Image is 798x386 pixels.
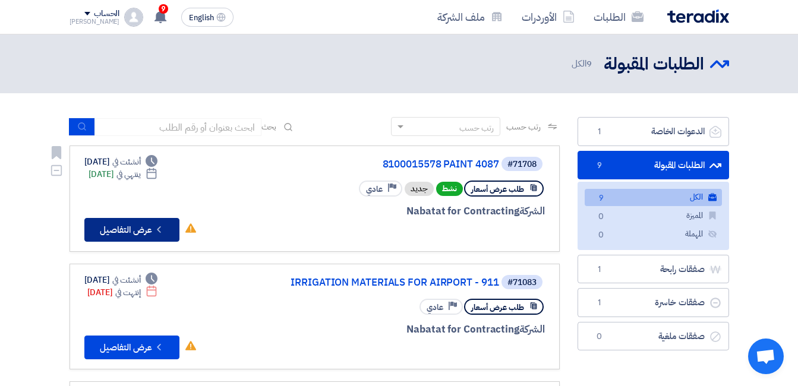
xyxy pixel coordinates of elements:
[95,118,261,136] input: ابحث بعنوان أو رقم الطلب
[584,3,653,31] a: الطلبات
[115,286,141,299] span: إنتهت في
[507,279,537,287] div: #71083
[748,338,784,374] div: Open chat
[261,159,499,170] a: 8100015578 PAINT 4087
[87,286,158,299] div: [DATE]
[592,297,607,309] span: 1
[181,8,234,27] button: English
[84,274,158,286] div: [DATE]
[586,57,592,70] span: 9
[261,277,499,288] a: IRRIGATION MATERIALS FOR AIRPORT - 911
[259,204,545,219] div: Nabatat for Contracting
[578,288,729,317] a: صفقات خاسرة1
[592,160,607,172] span: 9
[512,3,584,31] a: الأوردرات
[585,226,722,243] a: المهملة
[519,322,545,337] span: الشركة
[578,151,729,180] a: الطلبات المقبولة9
[436,182,463,196] span: نشط
[259,322,545,337] div: Nabatat for Contracting
[428,3,512,31] a: ملف الشركة
[189,14,214,22] span: English
[459,122,494,134] div: رتب حسب
[594,192,608,205] span: 9
[578,117,729,146] a: الدعوات الخاصة1
[94,9,119,19] div: الحساب
[594,211,608,223] span: 0
[427,302,443,313] span: عادي
[261,121,277,133] span: بحث
[578,255,729,284] a: صفقات رابحة1
[70,18,120,25] div: [PERSON_NAME]
[116,168,141,181] span: ينتهي في
[572,57,594,71] span: الكل
[112,156,141,168] span: أنشئت في
[471,302,524,313] span: طلب عرض أسعار
[519,204,545,219] span: الشركة
[471,183,524,195] span: طلب عرض أسعار
[507,160,537,169] div: #71708
[592,126,607,138] span: 1
[585,207,722,224] a: المميزة
[578,322,729,351] a: صفقات ملغية0
[124,8,143,27] img: profile_test.png
[594,229,608,242] span: 0
[84,156,158,168] div: [DATE]
[405,182,434,196] div: جديد
[592,331,607,343] span: 0
[506,121,540,133] span: رتب حسب
[112,274,141,286] span: أنشئت في
[89,168,158,181] div: [DATE]
[667,10,729,23] img: Teradix logo
[604,53,704,76] h2: الطلبات المقبولة
[585,189,722,206] a: الكل
[366,183,383,195] span: عادي
[592,264,607,276] span: 1
[84,218,179,242] button: عرض التفاصيل
[159,4,168,14] span: 9
[84,336,179,359] button: عرض التفاصيل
